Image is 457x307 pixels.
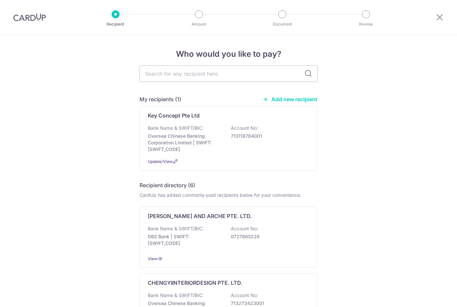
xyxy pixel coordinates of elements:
[148,225,204,232] p: Bank Name & SWIFT/BIC:
[341,21,391,28] p: Review
[148,112,200,119] p: Key Concept Pte Ltd
[148,233,222,247] p: DBS Bank | SWIFT: [SWIFT_CODE]
[231,225,258,232] p: Account No:
[139,65,318,82] input: Search for any recipient here
[148,292,204,299] p: Bank Name & SWIFT/BIC:
[13,13,46,21] img: CardUp
[231,292,258,299] p: Account No:
[148,212,252,220] p: [PERSON_NAME] AND ARCHE PTE. LTD.
[231,233,305,240] p: 0727865226
[263,96,318,103] a: Add new recipient
[139,192,318,198] div: CardUp has added commonly-paid recipients below for your convenience.
[258,21,307,28] p: Document
[174,21,224,28] p: Amount
[91,21,140,28] p: Recipient
[148,125,204,131] p: Bank Name & SWIFT/BIC:
[231,133,305,139] p: 713118784001
[148,133,222,153] p: Oversea Chinese Banking Corporation Limited | SWIFT: [SWIFT_CODE]
[148,159,173,164] a: Update/View
[139,95,181,103] h5: My recipients (1)
[231,300,305,307] p: 713273423001
[139,48,318,60] h4: Who would you like to pay?
[231,125,258,131] p: Account No:
[148,256,157,261] a: View
[148,279,242,287] p: CHENGYIINTERIORDESIGN PTE. LTD.
[139,181,195,189] h5: Recipient directory (6)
